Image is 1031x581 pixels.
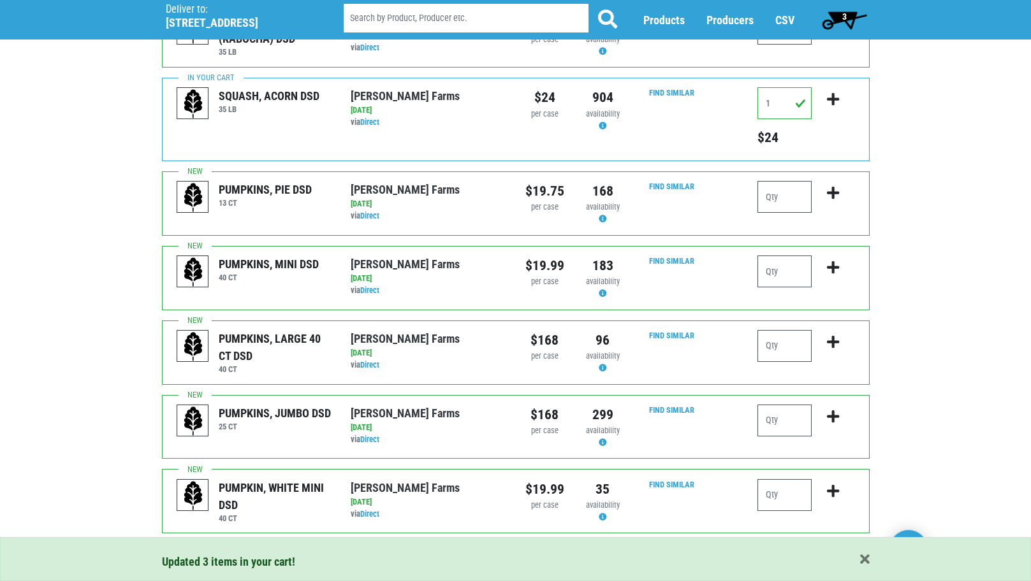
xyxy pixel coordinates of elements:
[525,499,564,512] div: per case
[351,210,506,222] div: via
[525,479,564,499] div: $19.99
[351,434,506,446] div: via
[586,351,620,361] span: availability
[219,513,332,523] h6: 40 CT
[360,285,379,295] a: Direct
[177,331,209,362] img: placeholder-variety-43d6402dacf2d531de610a020419775a.svg
[351,406,460,420] a: [PERSON_NAME] Farms
[757,405,812,436] input: Qty
[583,108,622,133] div: Availability may be subject to change.
[586,202,620,212] span: availability
[177,182,209,213] img: placeholder-variety-43d6402dacf2d531de610a020419775a.svg
[360,211,379,220] a: Direct
[525,201,564,213] div: per case
[360,117,379,127] a: Direct
[586,34,620,44] span: availability
[177,480,209,512] img: placeholder-variety-43d6402dacf2d531de610a020419775a.svg
[525,108,564,120] div: per case
[586,109,620,118] span: availability
[757,129,812,146] h5: Total price
[649,405,694,415] a: Find Similar
[706,13,754,27] a: Producers
[583,87,622,108] div: 904
[586,276,620,286] span: availability
[219,364,332,374] h6: 40 CT
[360,360,379,369] a: Direct
[351,347,506,359] div: [DATE]
[525,425,564,437] div: per case
[649,331,694,340] a: Find Similar
[351,42,506,54] div: via
[649,88,694,97] a: Find Similar
[649,182,694,191] a: Find Similar
[583,405,622,425] div: 299
[583,181,622,201] div: 168
[649,256,694,266] a: Find Similar
[219,255,319,273] div: PUMPKINS, MINI DSD
[177,88,209,120] img: placeholder-variety-43d6402dacf2d531de610a020419775a.svg
[351,89,460,103] a: [PERSON_NAME] Farms
[162,553,870,570] div: Updated 3 items in your cart!
[360,43,379,52] a: Direct
[344,4,589,32] input: Search by Product, Producer etc.
[166,3,311,16] p: Deliver to:
[775,13,794,27] a: CSV
[219,273,319,282] h6: 40 CT
[525,276,564,288] div: per case
[583,479,622,499] div: 35
[757,181,812,213] input: Qty
[757,87,812,119] input: Qty
[351,198,506,210] div: [DATE]
[351,183,460,196] a: [PERSON_NAME] Farms
[643,13,685,27] a: Products
[525,87,564,108] div: $24
[351,104,506,117] div: [DATE]
[351,481,460,494] a: [PERSON_NAME] Farms
[219,330,332,364] div: PUMPKINS, LARGE 40 CT DSD
[219,181,312,198] div: PUMPKINS, PIE DSD
[351,273,506,285] div: [DATE]
[219,47,332,57] h6: 35 LB
[219,405,331,422] div: PUMPKINS, JUMBO DSD
[525,405,564,425] div: $168
[525,255,564,276] div: $19.99
[586,500,620,510] span: availability
[351,117,506,129] div: via
[177,405,209,437] img: placeholder-variety-43d6402dacf2d531de610a020419775a.svg
[219,87,319,104] div: SQUASH, ACORN DSD
[757,255,812,287] input: Qty
[583,330,622,350] div: 96
[360,434,379,444] a: Direct
[351,496,506,508] div: [DATE]
[177,256,209,288] img: placeholder-variety-43d6402dacf2d531de610a020419775a.svg
[351,257,460,271] a: [PERSON_NAME] Farms
[757,479,812,511] input: Qty
[360,509,379,519] a: Direct
[351,422,506,434] div: [DATE]
[583,255,622,276] div: 183
[649,480,694,489] a: Find Similar
[816,7,873,32] a: 3
[757,330,812,362] input: Qty
[219,479,332,513] div: PUMPKIN, WHITE MINI DSD
[525,181,564,201] div: $19.75
[351,332,460,345] a: [PERSON_NAME] Farms
[525,350,564,362] div: per case
[351,508,506,520] div: via
[219,198,312,208] h6: 13 CT
[219,104,319,114] h6: 35 LB
[842,11,847,22] span: 3
[166,16,311,30] h5: [STREET_ADDRESS]
[586,426,620,435] span: availability
[351,359,506,371] div: via
[351,285,506,297] div: via
[525,330,564,350] div: $168
[219,422,331,431] h6: 25 CT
